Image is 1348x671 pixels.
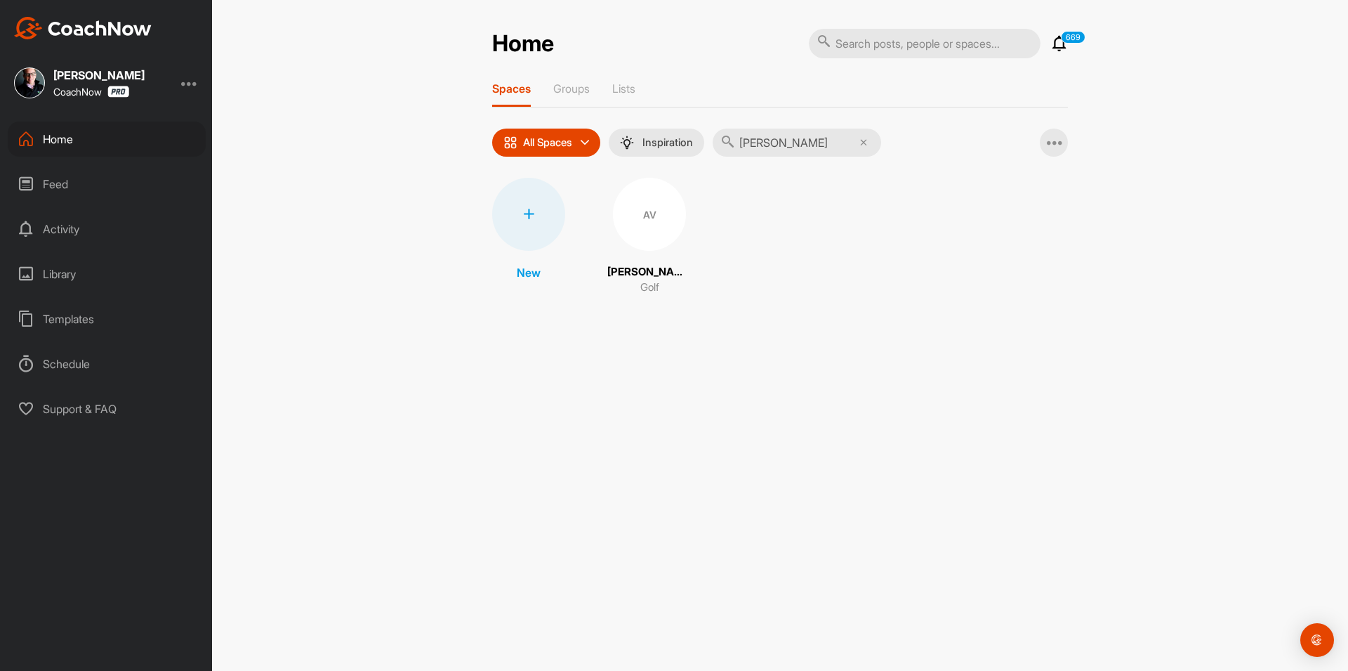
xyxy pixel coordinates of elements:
[107,86,129,98] img: CoachNow Pro
[14,17,152,39] img: CoachNow
[523,137,572,148] p: All Spaces
[607,264,692,280] p: [PERSON_NAME]
[613,178,686,251] div: AV
[553,82,590,96] p: Groups
[642,137,693,148] p: Inspiration
[607,178,692,296] a: AV[PERSON_NAME]Golf
[517,264,541,281] p: New
[8,211,206,247] div: Activity
[809,29,1040,58] input: Search posts, people or spaces...
[612,82,635,96] p: Lists
[503,136,517,150] img: icon
[8,122,206,157] div: Home
[14,67,45,98] img: square_d7b6dd5b2d8b6df5777e39d7bdd614c0.jpg
[640,280,659,296] p: Golf
[1300,623,1334,657] div: Open Intercom Messenger
[8,391,206,426] div: Support & FAQ
[8,256,206,292] div: Library
[620,136,634,150] img: menuIcon
[713,129,881,157] input: Search...
[8,167,206,202] div: Feed
[53,86,129,98] div: CoachNow
[53,70,145,81] div: [PERSON_NAME]
[8,301,206,337] div: Templates
[492,30,554,58] h2: Home
[492,82,531,96] p: Spaces
[8,346,206,382] div: Schedule
[1061,31,1085,44] p: 669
